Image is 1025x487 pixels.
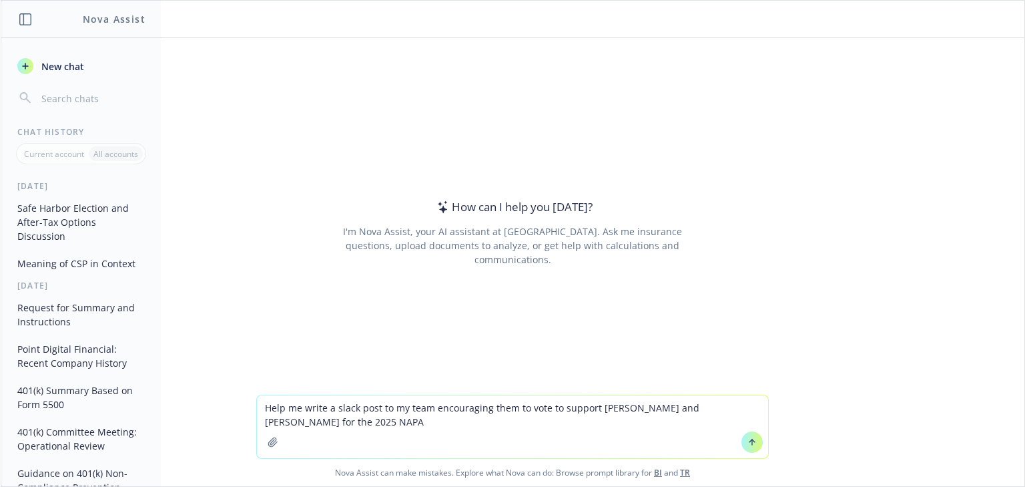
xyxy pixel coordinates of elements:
button: 401(k) Committee Meeting: Operational Review [12,421,150,457]
div: How can I help you [DATE]? [433,198,593,216]
textarea: Help me write a slack post to my team encouraging them to vote to support [PERSON_NAME] and [PERS... [257,395,768,458]
span: New chat [39,59,84,73]
div: [DATE] [1,180,161,192]
div: [DATE] [1,280,161,291]
p: Current account [24,148,84,160]
a: BI [654,467,662,478]
h1: Nova Assist [83,12,145,26]
p: All accounts [93,148,138,160]
div: I'm Nova Assist, your AI assistant at [GEOGRAPHIC_DATA]. Ask me insurance questions, upload docum... [324,224,700,267]
div: Chat History [1,126,161,138]
button: Meaning of CSP in Context [12,253,150,275]
button: Request for Summary and Instructions [12,297,150,333]
button: 401(k) Summary Based on Form 5500 [12,379,150,416]
span: Nova Assist can make mistakes. Explore what Nova can do: Browse prompt library for and [6,459,1019,486]
button: Point Digital Financial: Recent Company History [12,338,150,374]
button: Safe Harbor Election and After-Tax Options Discussion [12,197,150,247]
a: TR [680,467,690,478]
button: New chat [12,54,150,78]
input: Search chats [39,89,145,108]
